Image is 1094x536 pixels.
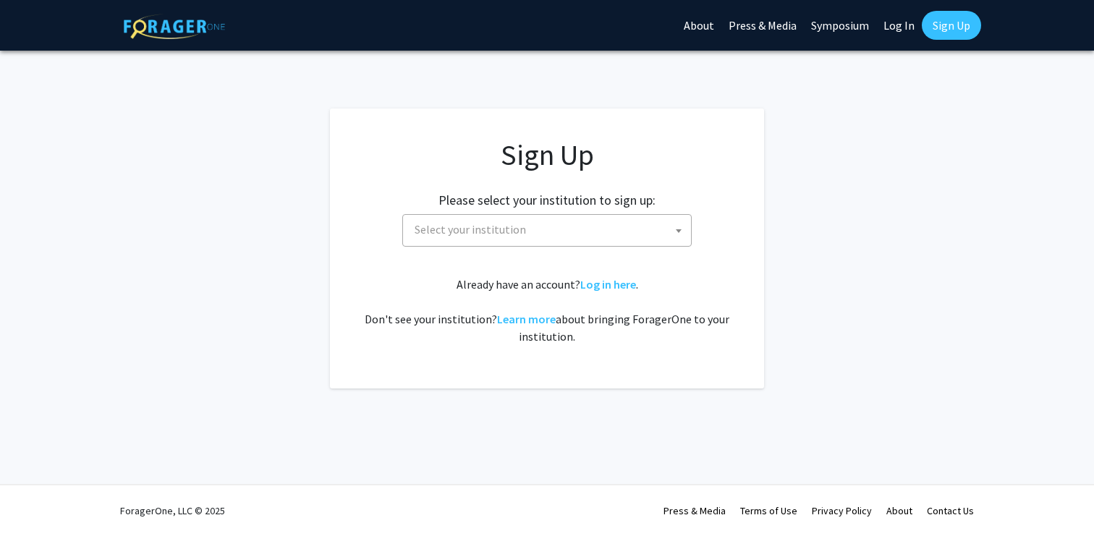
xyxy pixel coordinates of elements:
a: Contact Us [927,504,974,517]
a: Learn more about bringing ForagerOne to your institution [497,312,556,326]
span: Select your institution [415,222,526,237]
a: Terms of Use [740,504,797,517]
a: About [886,504,912,517]
a: Press & Media [663,504,726,517]
div: Already have an account? . Don't see your institution? about bringing ForagerOne to your institut... [359,276,735,345]
h1: Sign Up [359,137,735,172]
h2: Please select your institution to sign up: [438,192,656,208]
div: ForagerOne, LLC © 2025 [120,485,225,536]
a: Sign Up [922,11,981,40]
a: Log in here [580,277,636,292]
img: ForagerOne Logo [124,14,225,39]
span: Select your institution [409,215,691,244]
a: Privacy Policy [812,504,872,517]
span: Select your institution [402,214,692,247]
